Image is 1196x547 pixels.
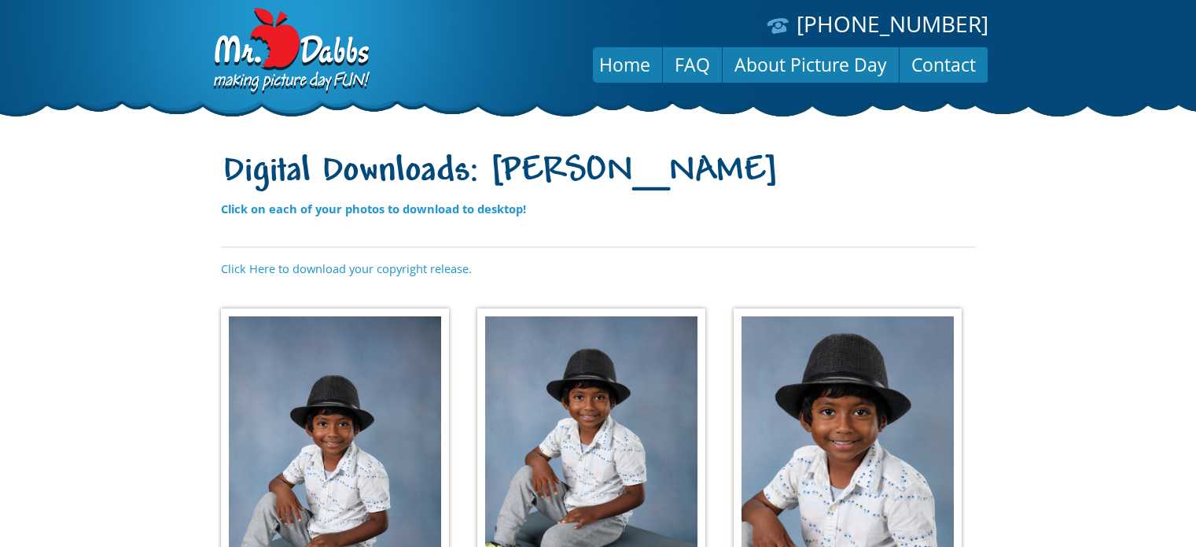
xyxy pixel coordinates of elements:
strong: Click on each of your photos to download to desktop! [221,201,526,216]
a: [PHONE_NUMBER] [797,9,988,39]
a: Home [587,46,662,83]
h1: Digital Downloads: [PERSON_NAME] [221,152,976,194]
a: About Picture Day [723,46,899,83]
a: Contact [900,46,988,83]
img: Dabbs Company [208,8,372,96]
a: FAQ [663,46,722,83]
a: Click Here to download your copyright release. [221,261,472,276]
